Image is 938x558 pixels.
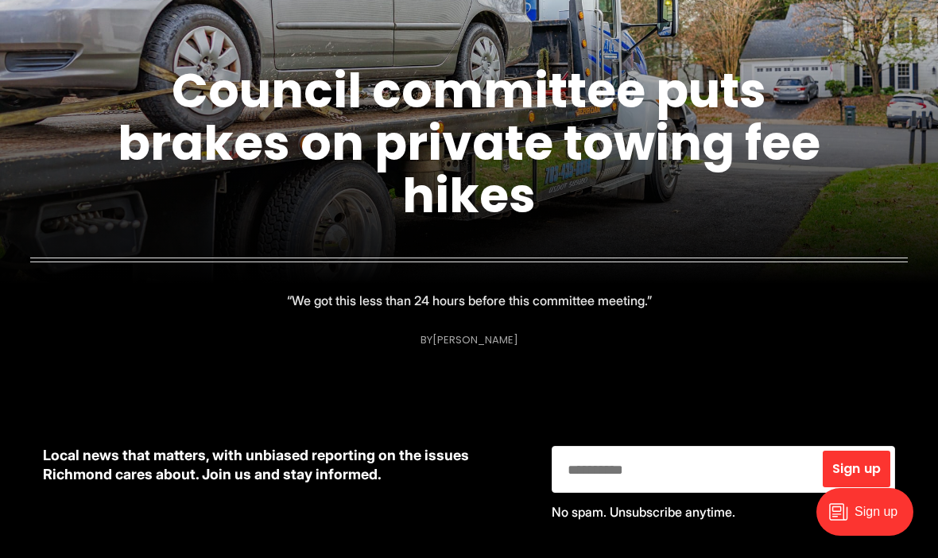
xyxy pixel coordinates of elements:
[118,57,820,229] a: Council committee puts brakes on private towing fee hikes
[287,289,652,312] p: “We got this less than 24 hours before this committee meeting.”
[552,504,735,520] span: No spam. Unsubscribe anytime.
[432,332,518,347] a: [PERSON_NAME]
[803,480,938,558] iframe: portal-trigger
[823,451,890,487] button: Sign up
[421,334,518,346] div: By
[43,446,526,484] p: Local news that matters, with unbiased reporting on the issues Richmond cares about. Join us and ...
[832,463,881,475] span: Sign up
